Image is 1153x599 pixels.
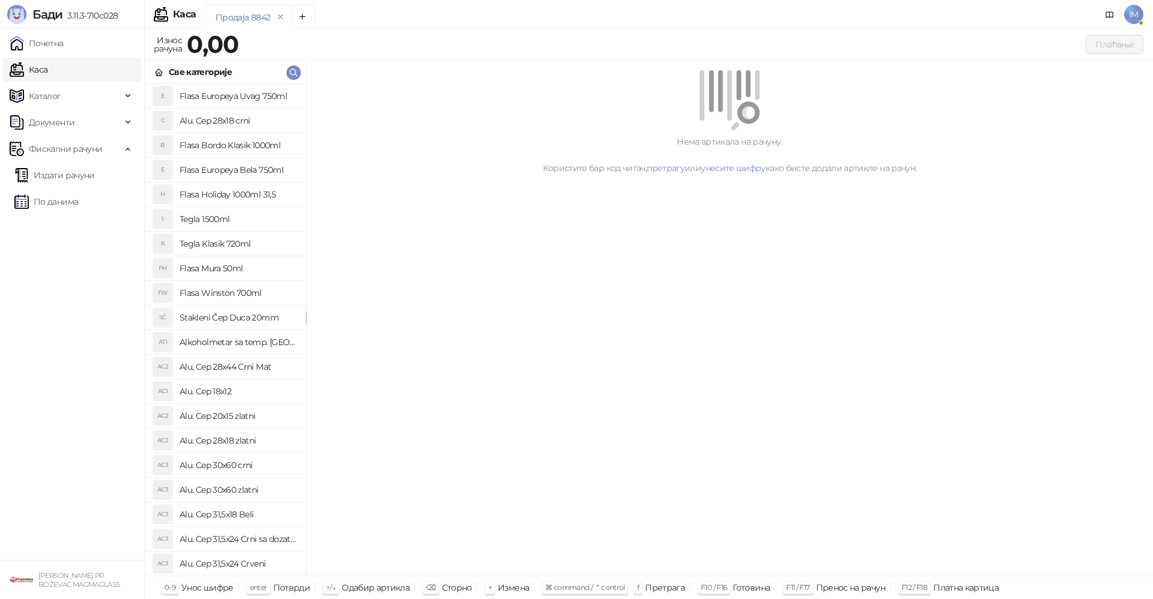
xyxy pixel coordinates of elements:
[153,111,172,130] div: C
[180,86,296,106] h4: Flasa Europeya Uvag 750ml
[545,583,625,592] span: ⌘ command / ⌃ control
[180,529,296,549] h4: Alu. Cep 31,5x24 Crni sa dozatorom
[321,135,1139,175] div: Нема артикала на рачуну. Користите бар код читач, или како бисте додали артикле на рачун.
[153,406,172,426] div: AC2
[250,583,267,592] span: enter
[180,308,296,327] h4: Stakleni Čep Duca 20mm
[426,583,435,592] span: ⌫
[645,580,685,595] div: Претрага
[153,431,172,450] div: AC2
[180,505,296,524] h4: Alu. Cep 31,5x18 Beli
[180,554,296,573] h4: Alu. Cep 31,5x24 Crveni
[180,185,296,204] h4: Flasa Holiday 1000ml 31,5
[14,190,78,214] a: По данима
[14,163,95,187] a: Издати рачуни
[498,580,529,595] div: Измена
[733,580,770,595] div: Готовина
[169,65,232,79] div: Све категорије
[180,209,296,229] h4: Tegla 1500ml
[180,431,296,450] h4: Alu. Cep 28x18 zlatni
[637,583,639,592] span: f
[153,505,172,524] div: AC3
[153,357,172,376] div: AC2
[180,480,296,499] h4: Alu. Cep 30x60 zlatni
[153,308,172,327] div: SČ
[145,84,306,576] div: grid
[10,58,47,82] a: Каса
[180,406,296,426] h4: Alu. Cep 20x15 zlatni
[153,283,172,303] div: FW
[173,10,196,19] div: Каса
[29,84,61,108] span: Каталог
[816,580,885,595] div: Пренос на рачун
[180,357,296,376] h4: Alu, Cep 28x44 Crni Mat
[273,580,310,595] div: Потврди
[7,5,26,24] img: Logo
[1100,5,1119,24] a: Документација
[10,31,64,55] a: Почетна
[153,185,172,204] div: H
[153,209,172,229] div: 1
[153,480,172,499] div: AC3
[1086,35,1143,54] button: Плаћање
[32,7,62,22] span: Бади
[701,583,727,592] span: F10 / F16
[153,529,172,549] div: AC3
[62,10,118,21] span: 3.11.3-710c028
[180,382,296,401] h4: Alu. Cep 18x12
[153,234,172,253] div: K
[153,554,172,573] div: AC3
[291,5,315,29] button: Add tab
[933,580,999,595] div: Платна картица
[29,137,102,161] span: Фискални рачуни
[180,160,296,179] h4: Flasa Europeya Bela 750ml
[10,568,34,592] img: 64x64-companyLogo-1893ffd3-f8d7-40ed-872e-741d608dc9d9.png
[326,583,336,592] span: ↑/↓
[153,382,172,401] div: AC1
[701,163,766,173] a: унесите шифру
[786,583,810,592] span: F11 / F17
[153,160,172,179] div: E
[273,12,288,22] button: remove
[180,456,296,475] h4: Alu. Cep 30x60 crni
[342,580,410,595] div: Одабир артикла
[180,111,296,130] h4: Alu. Cep 28x18 crni
[1124,5,1143,24] span: IM
[180,234,296,253] h4: Tegla Klasik 720ml
[180,259,296,278] h4: Flasa Mura 50ml
[180,283,296,303] h4: Flasa Winston 700ml
[153,136,172,155] div: B
[29,110,74,134] span: Документи
[153,86,172,106] div: E
[153,333,172,352] div: ATI
[153,259,172,278] div: FM
[38,571,120,589] small: [PERSON_NAME] PR BOŽEVAC MAGMAGLASS
[647,163,685,173] a: претрагу
[151,32,184,56] div: Износ рачуна
[165,583,175,592] span: 0-9
[153,456,172,475] div: AC3
[488,583,492,592] span: +
[180,136,296,155] h4: Flasa Bordo Klasik 1000ml
[181,580,234,595] div: Унос шифре
[442,580,472,595] div: Сторно
[216,11,270,24] div: Продаја 8842
[180,333,296,352] h4: Alkoholmetar sa temp. [GEOGRAPHIC_DATA]
[187,29,238,59] strong: 0,00
[901,583,927,592] span: F12 / F18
